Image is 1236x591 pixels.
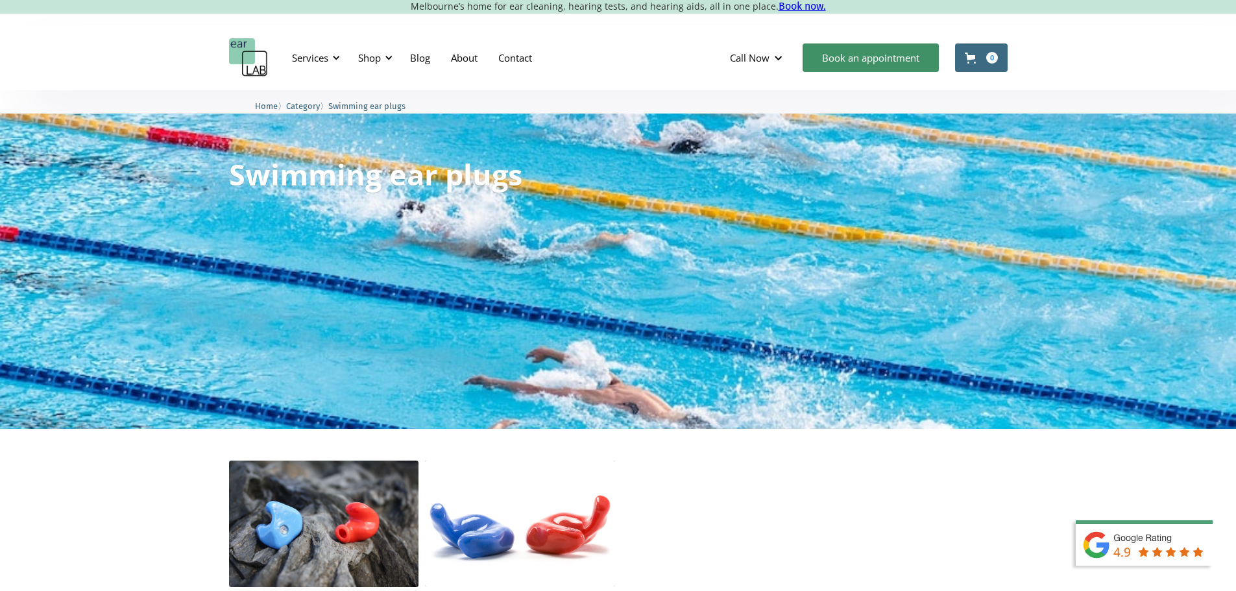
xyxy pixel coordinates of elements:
[229,461,419,587] img: Pro-Aquaz
[986,52,998,64] div: 0
[803,43,939,72] a: Book an appointment
[255,99,286,113] li: 〉
[441,39,488,77] a: About
[255,99,278,112] a: Home
[488,39,542,77] a: Contact
[292,51,328,64] div: Services
[286,101,320,111] span: Category
[425,461,615,586] img: Swim Plugs - Pair
[328,99,406,112] a: Swimming ear plugs
[955,43,1008,72] a: Open cart
[358,51,381,64] div: Shop
[229,38,268,77] a: home
[229,160,522,189] h1: Swimming ear plugs
[328,101,406,111] span: Swimming ear plugs
[730,51,769,64] div: Call Now
[400,39,441,77] a: Blog
[286,99,320,112] a: Category
[284,38,344,77] div: Services
[350,38,396,77] div: Shop
[286,99,328,113] li: 〉
[255,101,278,111] span: Home
[720,38,796,77] div: Call Now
